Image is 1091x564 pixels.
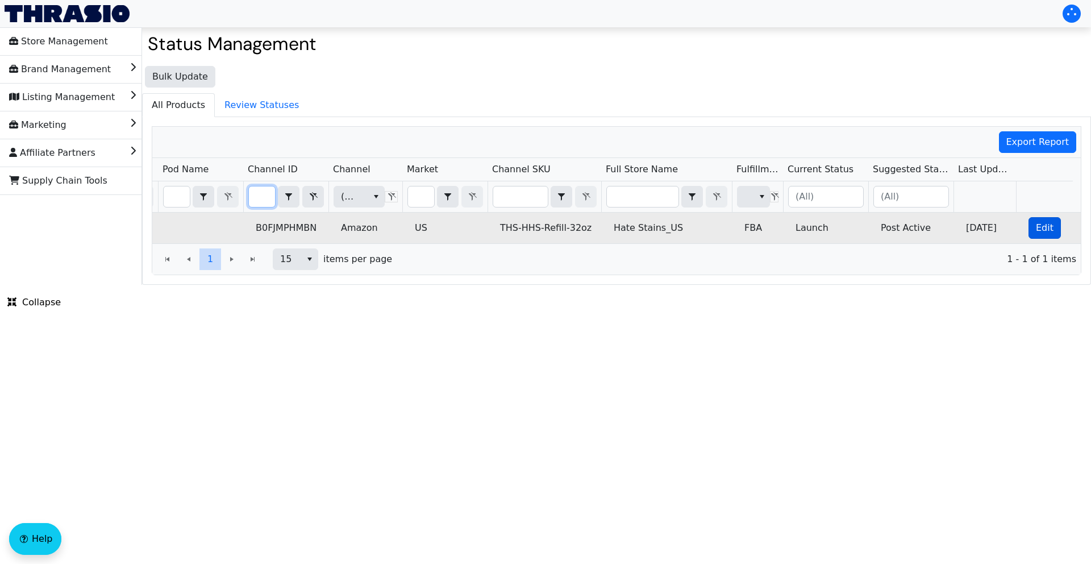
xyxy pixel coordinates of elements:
[9,32,108,51] span: Store Management
[410,213,495,243] td: US
[437,186,459,208] span: Choose Operator
[407,163,438,176] span: Market
[874,186,948,207] input: (All)
[961,213,1024,243] td: [DATE]
[736,163,778,176] span: Fulfillment
[251,213,336,243] td: B0FJMPHMBN
[341,190,359,204] span: (All)
[493,186,548,207] input: Filter
[438,186,458,207] button: select
[9,172,107,190] span: Supply Chain Tools
[1028,217,1061,239] button: Edit
[333,163,370,176] span: Channel
[783,181,868,213] th: Filter
[495,213,609,243] td: THS-HHS-Refill-32oz
[328,181,402,213] th: Filter
[249,186,275,207] input: Filter
[152,243,1081,275] div: Page 1 of 1
[301,249,318,269] button: select
[999,131,1077,153] button: Export Report
[193,186,214,207] button: select
[207,252,213,266] span: 1
[302,186,324,208] button: Clear
[9,88,115,106] span: Listing Management
[243,181,328,213] th: Filter
[609,213,740,243] td: Hate Stains_US
[280,252,294,266] span: 15
[868,181,953,213] th: Filter
[336,213,410,243] td: Amazon
[163,163,209,176] span: Pod Name
[740,213,791,243] td: FBA
[9,60,111,78] span: Brand Management
[408,186,434,207] input: Filter
[788,163,853,176] span: Current Status
[1036,221,1053,235] span: Edit
[601,181,732,213] th: Filter
[148,33,1085,55] h2: Status Management
[193,186,214,208] span: Choose Operator
[278,186,299,208] span: Choose Operator
[873,163,949,176] span: Suggested Status
[164,186,190,207] input: Filter
[143,94,214,117] span: All Products
[199,248,221,270] button: Page 1
[732,181,783,213] th: Filter
[215,94,308,117] span: Review Statuses
[488,181,601,213] th: Filter
[273,248,318,270] span: Page size
[492,163,551,176] span: Channel SKU
[158,181,243,213] th: Filter
[9,523,61,555] button: Help floatingactionbutton
[248,163,298,176] span: Channel ID
[9,144,95,162] span: Affiliate Partners
[551,186,572,207] button: select
[368,186,384,207] button: select
[876,213,961,243] td: Post Active
[323,252,392,266] span: items per page
[402,181,488,213] th: Filter
[789,186,863,207] input: (All)
[7,296,61,309] span: Collapse
[753,186,770,207] button: select
[958,163,1011,176] span: Last Update
[32,532,52,546] span: Help
[401,252,1076,266] span: 1 - 1 of 1 items
[606,163,678,176] span: Full Store Name
[5,5,130,22] img: Thrasio Logo
[1006,135,1069,149] span: Export Report
[682,186,702,207] button: select
[551,186,572,208] span: Choose Operator
[278,186,299,207] button: select
[9,116,66,134] span: Marketing
[791,213,876,243] td: Launch
[145,66,215,88] button: Bulk Update
[681,186,703,208] span: Choose Operator
[152,70,208,84] span: Bulk Update
[607,186,678,207] input: Filter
